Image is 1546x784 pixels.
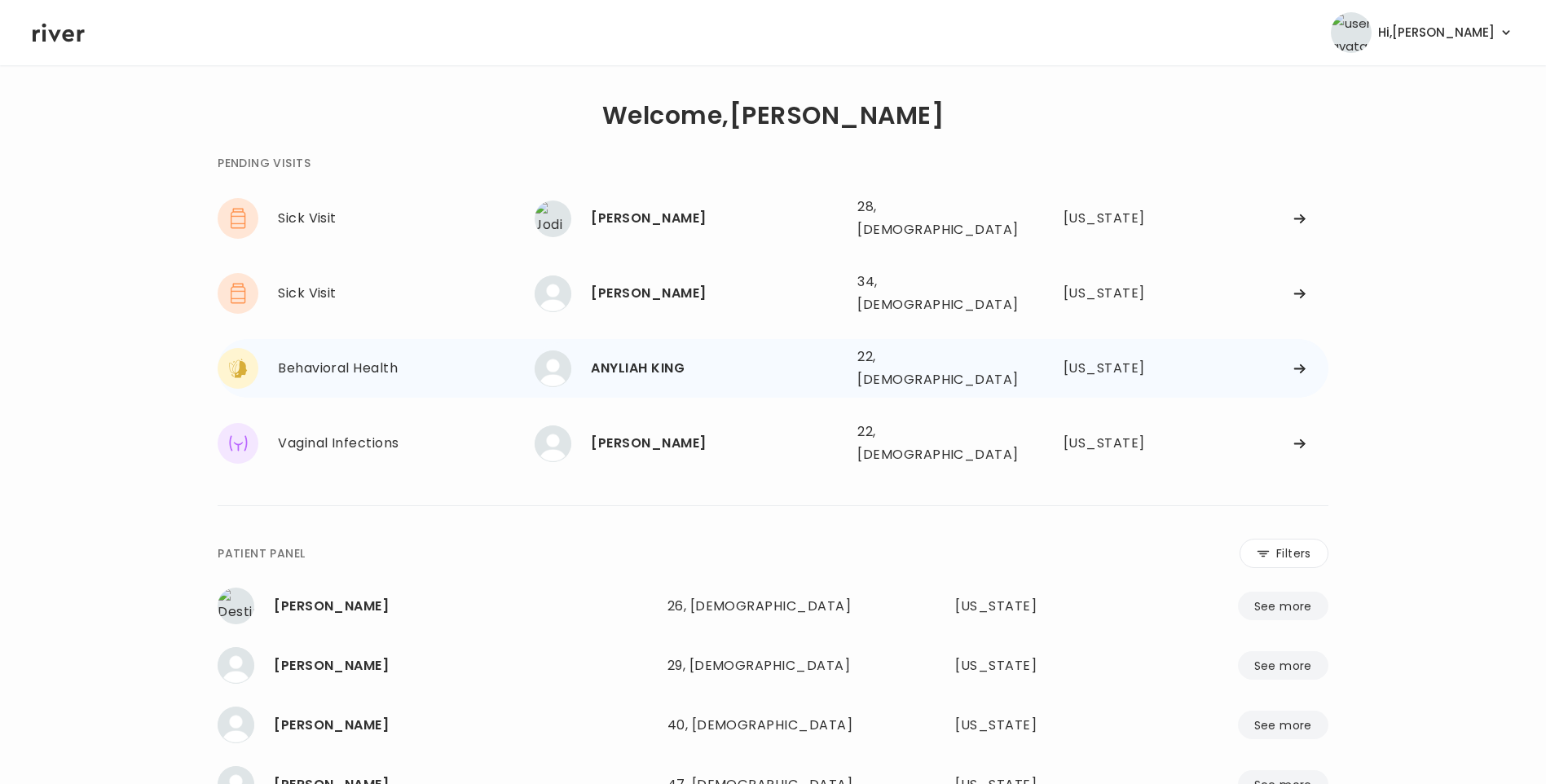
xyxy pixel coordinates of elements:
[857,346,1006,391] div: 22, [DEMOGRAPHIC_DATA]
[278,432,535,455] div: Vaginal Infections
[218,153,311,173] div: PENDING VISITS
[218,647,254,684] img: Brianna Barrios
[602,104,944,127] h1: Welcome, [PERSON_NAME]
[278,282,535,305] div: Sick Visit
[1064,207,1167,230] div: Florida
[955,714,1103,737] div: Alabama
[667,595,879,618] div: 26, [DEMOGRAPHIC_DATA]
[1378,21,1495,44] span: Hi, [PERSON_NAME]
[591,207,844,230] div: Jodi Wood
[667,714,879,737] div: 40, [DEMOGRAPHIC_DATA]
[591,357,844,380] div: ANYLIAH KING
[274,714,654,737] div: LAUREN RODRIGUEZ
[1331,12,1513,53] button: user avatarHi,[PERSON_NAME]
[218,707,254,743] img: LAUREN RODRIGUEZ
[591,282,844,305] div: TIMOTHY PFEFFER
[1064,357,1167,380] div: Virginia
[278,357,535,380] div: Behavioral Health
[1238,592,1328,620] button: See more
[1064,432,1167,455] div: Texas
[274,595,654,618] div: Destiny Ford
[535,200,571,237] img: Jodi Wood
[218,588,254,624] img: Destiny Ford
[535,350,571,387] img: ANYLIAH KING
[535,425,571,462] img: chyenne brewster
[274,654,654,677] div: Brianna Barrios
[1238,651,1328,680] button: See more
[955,654,1103,677] div: Texas
[535,275,571,312] img: TIMOTHY PFEFFER
[857,271,1006,316] div: 34, [DEMOGRAPHIC_DATA]
[1064,282,1167,305] div: Maryland
[857,196,1006,241] div: 28, [DEMOGRAPHIC_DATA]
[667,654,879,677] div: 29, [DEMOGRAPHIC_DATA]
[1238,711,1328,739] button: See more
[218,544,305,563] div: PATIENT PANEL
[857,421,1006,466] div: 22, [DEMOGRAPHIC_DATA]
[591,432,844,455] div: chyenne brewster
[955,595,1103,618] div: Florida
[1240,539,1328,568] button: Filters
[1331,12,1372,53] img: user avatar
[278,207,535,230] div: Sick Visit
